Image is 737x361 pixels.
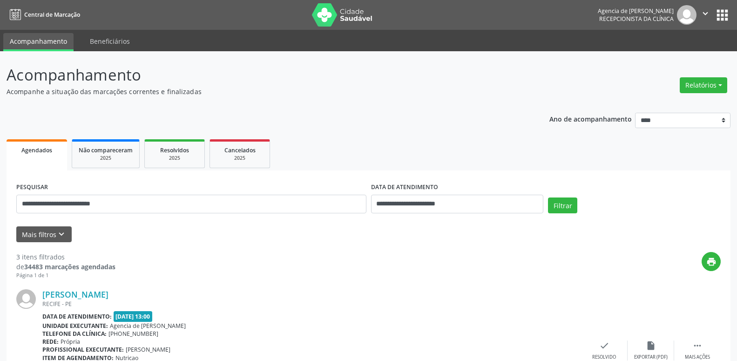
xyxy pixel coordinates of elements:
[599,341,609,351] i: check
[108,330,158,338] span: [PHONE_NUMBER]
[592,354,616,361] div: Resolvido
[371,180,438,195] label: DATA DE ATENDIMENTO
[24,11,80,19] span: Central de Marcação
[706,257,717,267] i: print
[646,341,656,351] i: insert_drive_file
[598,7,674,15] div: Agencia de [PERSON_NAME]
[224,146,256,154] span: Cancelados
[599,15,674,23] span: Recepcionista da clínica
[56,229,67,239] i: keyboard_arrow_down
[685,354,710,361] div: Mais ações
[16,272,115,279] div: Página 1 de 1
[160,146,189,154] span: Resolvidos
[42,346,124,354] b: Profissional executante:
[549,113,632,124] p: Ano de acompanhamento
[16,226,72,243] button: Mais filtroskeyboard_arrow_down
[79,155,133,162] div: 2025
[16,180,48,195] label: PESQUISAR
[7,7,80,22] a: Central de Marcação
[83,33,136,49] a: Beneficiários
[61,338,80,346] span: Própria
[714,7,730,23] button: apps
[42,289,108,300] a: [PERSON_NAME]
[548,198,577,213] button: Filtrar
[42,300,581,308] div: RECIFE - PE
[16,262,115,272] div: de
[16,252,115,262] div: 3 itens filtrados
[42,313,112,320] b: Data de atendimento:
[16,289,36,309] img: img
[3,33,74,51] a: Acompanhamento
[21,146,52,154] span: Agendados
[79,146,133,154] span: Não compareceram
[42,338,59,346] b: Rede:
[7,63,514,87] p: Acompanhamento
[700,8,710,19] i: 
[24,262,115,271] strong: 34483 marcações agendadas
[151,155,198,162] div: 2025
[7,87,514,96] p: Acompanhe a situação das marcações correntes e finalizadas
[680,77,727,93] button: Relatórios
[634,354,668,361] div: Exportar (PDF)
[216,155,263,162] div: 2025
[110,322,186,330] span: Agencia de [PERSON_NAME]
[126,346,170,354] span: [PERSON_NAME]
[677,5,696,25] img: img
[696,5,714,25] button: 
[42,322,108,330] b: Unidade executante:
[114,311,153,322] span: [DATE] 13:00
[42,330,107,338] b: Telefone da clínica:
[702,252,721,271] button: print
[692,341,703,351] i: 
